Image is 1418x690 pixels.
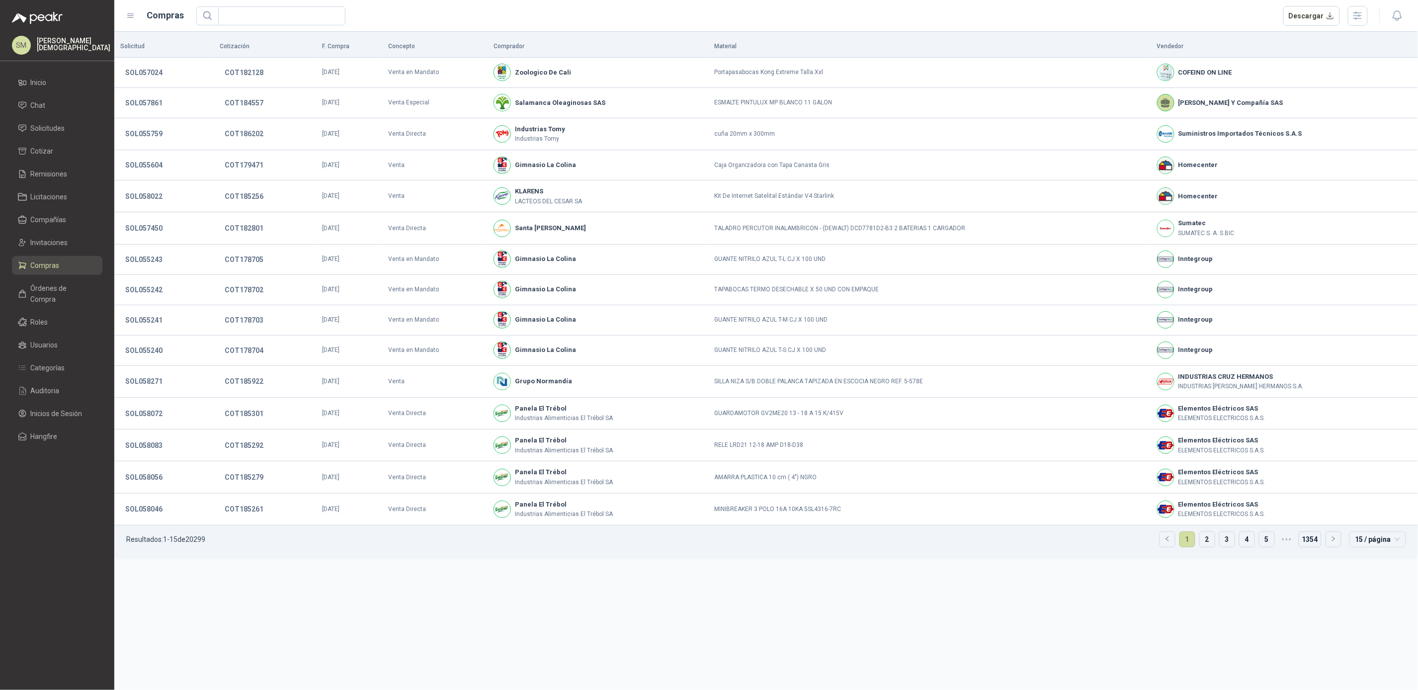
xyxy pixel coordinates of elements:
span: Inicio [31,77,47,88]
td: Venta Especial [382,88,488,118]
img: Company Logo [1158,281,1174,298]
th: F. Compra [316,36,382,58]
td: Venta en Mandato [382,336,488,366]
b: Panela El Trébol [515,467,613,477]
span: Usuarios [31,340,58,350]
img: Company Logo [1158,251,1174,267]
td: GUANTE NITRILO AZUL T-M CJ X 100 UND [708,305,1151,336]
span: right [1331,536,1336,542]
a: 1 [1180,532,1195,547]
td: Venta en Mandato [382,305,488,336]
button: SOL057450 [120,219,167,237]
img: Company Logo [494,220,510,237]
td: TALADRO PERCUTOR INALAMBRICON - (DEWALT) DCD7781D2-B3 2 BATERIAS 1 CARGADOR [708,212,1151,244]
a: 5 [1259,532,1274,547]
b: Grupo Normandía [515,376,572,386]
b: Gimnasio La Colina [515,254,576,264]
button: SOL057861 [120,94,167,112]
a: Inicio [12,73,102,92]
td: Venta Directa [382,430,488,461]
a: Compañías [12,210,102,229]
td: Venta en Mandato [382,58,488,88]
span: [DATE] [322,286,339,293]
button: SOL058046 [120,500,167,518]
span: Categorías [31,362,65,373]
p: Industrias Alimenticias El Trébol SA [515,510,613,519]
span: Remisiones [31,169,68,179]
span: Auditoria [31,385,60,396]
a: Remisiones [12,165,102,183]
img: Company Logo [494,126,510,142]
b: Industrias Tomy [515,124,565,134]
div: tamaño de página [1349,531,1406,547]
a: Órdenes de Compra [12,279,102,309]
td: Venta [382,180,488,212]
td: AMARRA PLASTICA 10 cm ( 4") NGRO [708,461,1151,493]
b: Gimnasio La Colina [515,315,576,325]
span: Compañías [31,214,67,225]
td: GUANTE NITRILO AZUL T-L CJ X 100 UND [708,245,1151,275]
button: SOL055240 [120,342,167,359]
span: ••• [1279,531,1295,547]
b: Panela El Trébol [515,500,613,510]
img: Company Logo [1158,126,1174,142]
a: Roles [12,313,102,332]
span: Órdenes de Compra [31,283,93,305]
span: Hangfire [31,431,58,442]
button: COT179471 [220,156,268,174]
td: Venta Directa [382,494,488,525]
img: Company Logo [1158,501,1174,517]
a: Invitaciones [12,233,102,252]
td: Kit De Internet Satelital Estándar V4 Starlink [708,180,1151,212]
b: Gimnasio La Colina [515,284,576,294]
img: Company Logo [494,373,510,390]
img: Company Logo [1158,220,1174,237]
b: Salamanca Oleaginosas SAS [515,98,605,108]
a: Auditoria [12,381,102,400]
button: COT178703 [220,311,268,329]
h1: Compras [147,8,184,22]
span: Compras [31,260,60,271]
a: Inicios de Sesión [12,404,102,423]
b: Panela El Trébol [515,404,613,414]
a: 4 [1240,532,1254,547]
span: Roles [31,317,48,328]
img: Company Logo [1158,157,1174,173]
b: Elementos Eléctricos SAS [1178,435,1265,445]
p: Industrias Tomy [515,134,565,144]
b: Elementos Eléctricos SAS [1178,404,1265,414]
img: Company Logo [1158,342,1174,358]
button: COT185301 [220,405,268,423]
span: left [1165,536,1170,542]
td: GUANTE NITRILO AZUL T-S CJ X 100 UND [708,336,1151,366]
button: COT182801 [220,219,268,237]
td: RELE LRD21 12-18 AMP D18-D38 [708,430,1151,461]
button: SOL058271 [120,372,167,390]
li: 1 [1179,531,1195,547]
li: 4 [1239,531,1255,547]
button: SOL058056 [120,468,167,486]
button: SOL057024 [120,64,167,82]
img: Company Logo [494,501,510,517]
td: Venta Directa [382,118,488,150]
img: Company Logo [1158,469,1174,486]
img: Company Logo [1158,312,1174,328]
a: Categorías [12,358,102,377]
img: Logo peakr [12,12,63,24]
th: Comprador [488,36,708,58]
img: Company Logo [494,469,510,486]
p: ELEMENTOS ELECTRICOS S.A.S. [1178,414,1265,423]
span: [DATE] [322,99,339,106]
button: COT185256 [220,187,268,205]
img: Company Logo [1158,64,1174,81]
b: Santa [PERSON_NAME] [515,223,586,233]
p: Industrias Alimenticias El Trébol SA [515,446,613,455]
b: KLARENS [515,186,582,196]
td: GUARDAMOTOR GV2ME20 13 - 18 A 15 K/415V [708,398,1151,430]
b: Sumatec [1178,218,1235,228]
b: COFEIND ON LINE [1178,68,1232,78]
button: COT185922 [220,372,268,390]
b: Inntegroup [1178,315,1213,325]
b: Elementos Eléctricos SAS [1178,500,1265,510]
img: Company Logo [494,64,510,81]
